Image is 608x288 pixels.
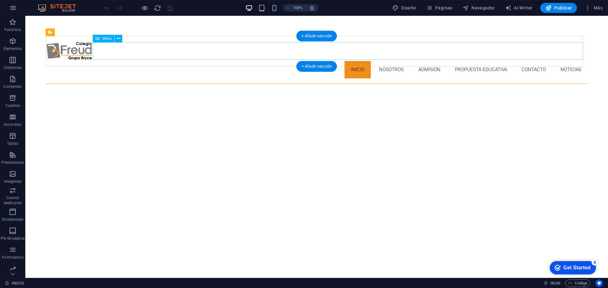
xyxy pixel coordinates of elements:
button: Más [582,3,605,13]
p: Prestaciones [1,160,24,165]
button: AI Writer [503,3,535,13]
p: Elementos [3,46,22,51]
span: Publicar [545,5,572,11]
div: + Añadir sección [296,31,337,41]
button: reload [154,4,161,12]
button: Código [565,279,590,287]
i: Volver a cargar página [154,4,161,12]
span: Navegador [463,5,495,11]
p: Contenido [3,84,22,89]
a: Haz clic para cancelar la selección y doble clic para abrir páginas [5,279,24,287]
span: : [555,281,556,285]
button: Navegador [460,3,497,13]
p: Pie de página [1,236,24,241]
p: Accordion [4,122,22,127]
span: AI Writer [505,5,533,11]
div: Get Started [19,7,46,13]
i: Al redimensionar, ajustar el nivel de zoom automáticamente para ajustarse al dispositivo elegido. [309,5,315,11]
p: Encabezado [2,217,23,222]
img: Editor Logo [36,4,84,12]
div: + Añadir sección [296,61,337,72]
button: Haz clic para salir del modo de previsualización y seguir editando [141,4,149,12]
div: Diseño (Ctrl+Alt+Y) [390,3,419,13]
button: 100% [283,4,306,12]
p: Formularios [2,255,23,260]
p: Imágenes [4,179,21,184]
span: Páginas [426,5,453,11]
p: Cuadros [5,103,20,108]
p: Columnas [4,65,22,70]
p: Favoritos [4,27,21,32]
span: Más [585,5,603,11]
h6: 100% [293,4,303,12]
span: Menú [102,37,112,40]
span: Código [568,279,587,287]
button: Páginas [424,3,455,13]
button: Diseño [390,3,419,13]
div: Get Started 4 items remaining, 20% complete [5,3,51,16]
span: 00 00 [550,279,560,287]
p: Tablas [7,141,19,146]
span: Diseño [392,5,416,11]
h6: Tiempo de la sesión [544,279,560,287]
button: Publicar [540,3,577,13]
div: 4 [47,1,53,8]
button: Usercentrics [595,279,603,287]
